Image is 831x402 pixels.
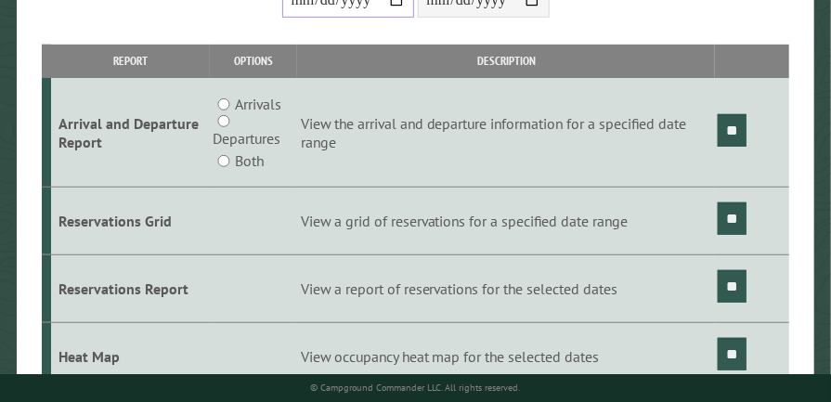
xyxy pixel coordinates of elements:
td: Reservations Report [51,254,210,322]
td: Reservations Grid [51,188,210,255]
label: Arrivals [235,93,281,115]
td: View the arrival and departure information for a specified date range [297,78,715,188]
small: © Campground Commander LLC. All rights reserved. [311,382,521,394]
th: Report [51,45,210,77]
td: View a grid of reservations for a specified date range [297,188,715,255]
td: Heat Map [51,322,210,390]
td: Arrival and Departure Report [51,78,210,188]
td: View occupancy heat map for the selected dates [297,322,715,390]
td: View a report of reservations for the selected dates [297,254,715,322]
label: Departures [213,127,280,149]
th: Description [297,45,715,77]
th: Options [210,45,297,77]
label: Both [235,149,264,172]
